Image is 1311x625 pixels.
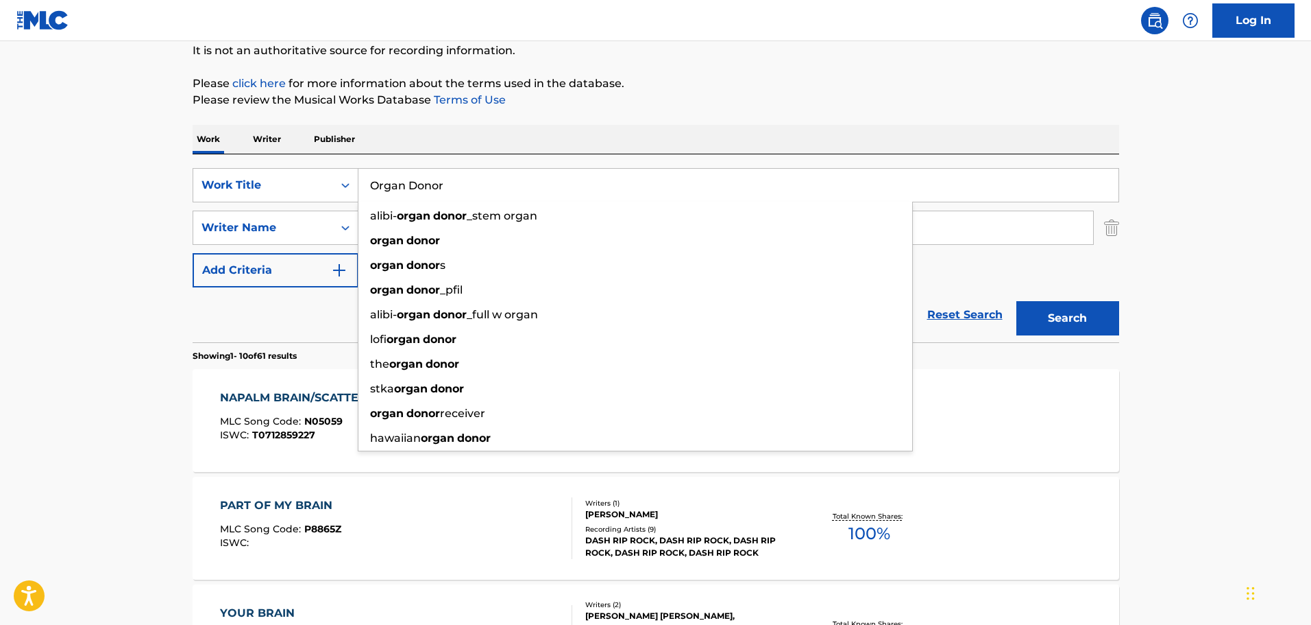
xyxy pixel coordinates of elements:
[397,209,430,222] strong: organ
[457,432,491,445] strong: donor
[585,524,792,534] div: Recording Artists ( 9 )
[397,308,430,321] strong: organ
[193,75,1119,92] p: Please for more information about the terms used in the database.
[585,600,792,610] div: Writers ( 2 )
[585,508,792,521] div: [PERSON_NAME]
[406,234,440,247] strong: donor
[310,125,359,154] p: Publisher
[440,407,485,420] span: receiver
[220,605,347,622] div: YOUR BRAIN
[201,220,325,236] div: Writer Name
[193,369,1119,472] a: NAPALM BRAIN/SCATTER BRAINMLC Song Code:N05059ISWC:T0712859227Writers (1)[PERSON_NAME]Recording A...
[193,168,1119,342] form: Search Form
[193,477,1119,580] a: PART OF MY BRAINMLC Song Code:P8865ZISWC:Writers (1)[PERSON_NAME]Recording Artists (9)DASH RIP RO...
[1147,12,1163,29] img: search
[433,209,467,222] strong: donor
[406,283,440,296] strong: donor
[370,308,397,321] span: alibi-
[201,177,325,193] div: Work Title
[193,125,224,154] p: Work
[370,432,421,445] span: hawaiian
[848,521,890,546] span: 100 %
[423,333,456,346] strong: donor
[426,357,459,370] strong: donor
[304,523,341,535] span: P8865Z
[394,382,428,395] strong: organ
[220,415,304,427] span: MLC Song Code :
[440,283,463,296] span: _pfil
[833,511,906,521] p: Total Known Shares:
[1242,559,1311,625] iframe: Chat Widget
[1141,7,1168,34] a: Public Search
[1212,3,1295,38] a: Log In
[1104,211,1119,245] img: Delete Criterion
[370,333,387,346] span: lofi
[389,357,423,370] strong: organ
[406,407,440,420] strong: donor
[1016,301,1119,335] button: Search
[406,259,440,272] strong: donor
[220,429,252,441] span: ISWC :
[193,350,297,362] p: Showing 1 - 10 of 61 results
[467,209,537,222] span: _stem organ
[370,407,404,420] strong: organ
[370,234,404,247] strong: organ
[249,125,285,154] p: Writer
[370,357,389,370] span: the
[387,333,420,346] strong: organ
[220,497,341,514] div: PART OF MY BRAIN
[920,300,1009,330] a: Reset Search
[585,534,792,559] div: DASH RIP ROCK, DASH RIP ROCK, DASH RIP ROCK, DASH RIP ROCK, DASH RIP ROCK
[220,536,252,549] span: ISWC :
[304,415,343,427] span: N05059
[430,382,464,395] strong: donor
[1182,12,1199,29] img: help
[16,10,69,30] img: MLC Logo
[370,382,394,395] span: stka
[421,432,454,445] strong: organ
[193,253,358,287] button: Add Criteria
[370,283,404,296] strong: organ
[370,209,397,222] span: alibi-
[232,77,286,90] a: click here
[193,92,1119,108] p: Please review the Musical Works Database
[433,308,467,321] strong: donor
[431,93,506,106] a: Terms of Use
[1177,7,1204,34] div: Help
[220,390,414,406] div: NAPALM BRAIN/SCATTER BRAIN
[370,259,404,272] strong: organ
[252,429,315,441] span: T0712859227
[585,498,792,508] div: Writers ( 1 )
[1247,573,1255,614] div: Drag
[193,43,1119,59] p: It is not an authoritative source for recording information.
[467,308,538,321] span: _full w organ
[440,259,445,272] span: s
[220,523,304,535] span: MLC Song Code :
[331,262,347,279] img: 9d2ae6d4665cec9f34b9.svg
